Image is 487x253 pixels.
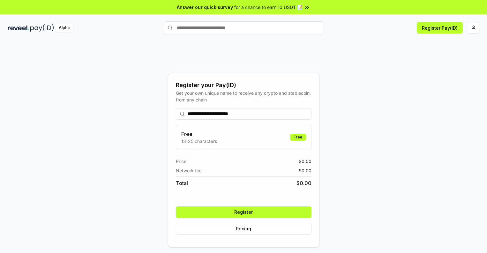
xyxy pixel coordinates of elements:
[176,158,186,165] span: Price
[177,4,233,11] span: Answer our quick survey
[296,179,311,187] span: $ 0.00
[55,24,73,32] div: Alpha
[181,138,217,145] p: 13-25 characters
[417,22,463,33] button: Register Pay(ID)
[30,24,54,32] img: pay_id
[176,206,311,218] button: Register
[181,130,217,138] h3: Free
[299,158,311,165] span: $ 0.00
[176,81,311,90] div: Register your Pay(ID)
[8,24,29,32] img: reveel_dark
[234,4,303,11] span: for a chance to earn 10 USDT 📝
[176,223,311,234] button: Pricing
[176,167,202,174] span: Network fee
[176,179,188,187] span: Total
[176,90,311,103] div: Get your own unique name to receive any crypto and stablecoin, from any chain
[290,134,306,141] div: Free
[299,167,311,174] span: $ 0.00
